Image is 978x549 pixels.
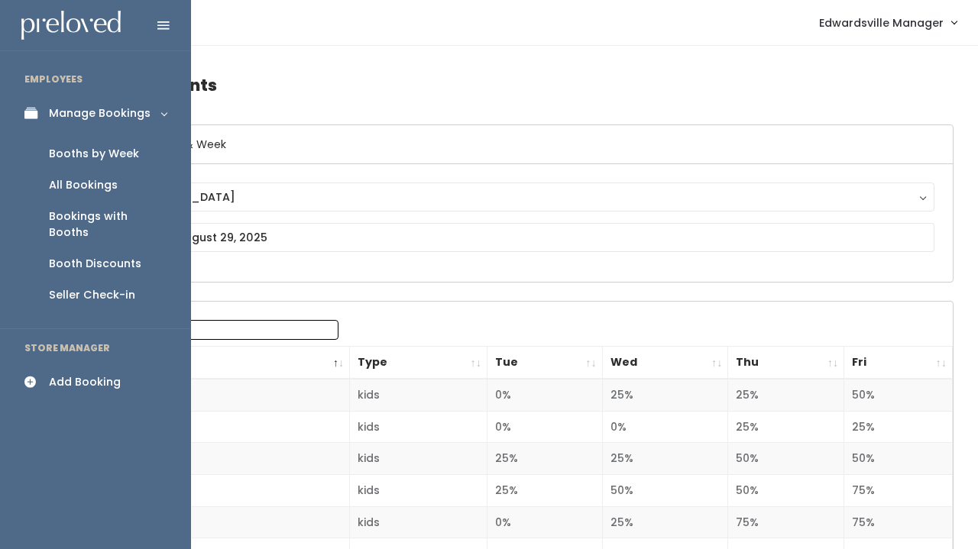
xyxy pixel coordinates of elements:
div: Manage Bookings [49,105,151,121]
td: kids [350,443,487,475]
td: 0% [487,411,602,443]
div: Seller Check-in [49,287,135,303]
td: 25% [844,411,953,443]
input: Search: [144,320,338,340]
input: August 23 - August 29, 2025 [97,223,934,252]
td: 50% [844,443,953,475]
td: 25% [728,379,844,411]
div: Add Booking [49,374,121,390]
th: Thu: activate to sort column ascending [728,347,844,379]
td: 75% [844,506,953,538]
td: 2 [79,411,350,443]
td: 0% [487,379,602,411]
td: 25% [602,379,728,411]
td: kids [350,379,487,411]
td: 75% [844,475,953,507]
td: 50% [728,443,844,475]
a: Edwardsville Manager [804,6,972,39]
td: 50% [728,475,844,507]
td: 4 [79,475,350,507]
th: Booth Number: activate to sort column descending [79,347,350,379]
th: Tue: activate to sort column ascending [487,347,602,379]
td: 5 [79,506,350,538]
td: kids [350,475,487,507]
div: Bookings with Booths [49,208,167,241]
td: 0% [487,506,602,538]
td: 25% [602,506,728,538]
td: 50% [844,379,953,411]
span: Edwardsville Manager [819,15,944,31]
td: 1 [79,379,350,411]
td: kids [350,506,487,538]
td: 25% [487,475,602,507]
th: Fri: activate to sort column ascending [844,347,953,379]
div: All Bookings [49,177,118,193]
td: 25% [602,443,728,475]
div: [GEOGRAPHIC_DATA] [112,189,920,205]
button: [GEOGRAPHIC_DATA] [97,182,934,212]
h6: Select Location & Week [79,125,953,164]
th: Type: activate to sort column ascending [350,347,487,379]
img: preloved logo [21,11,121,40]
th: Wed: activate to sort column ascending [602,347,728,379]
td: 3 [79,443,350,475]
td: 25% [728,411,844,443]
label: Search: [88,320,338,340]
td: 75% [728,506,844,538]
td: kids [350,411,487,443]
td: 50% [602,475,728,507]
div: Booth Discounts [49,256,141,272]
h4: Booth Discounts [78,64,954,106]
div: Booths by Week [49,146,139,162]
td: 25% [487,443,602,475]
td: 0% [602,411,728,443]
